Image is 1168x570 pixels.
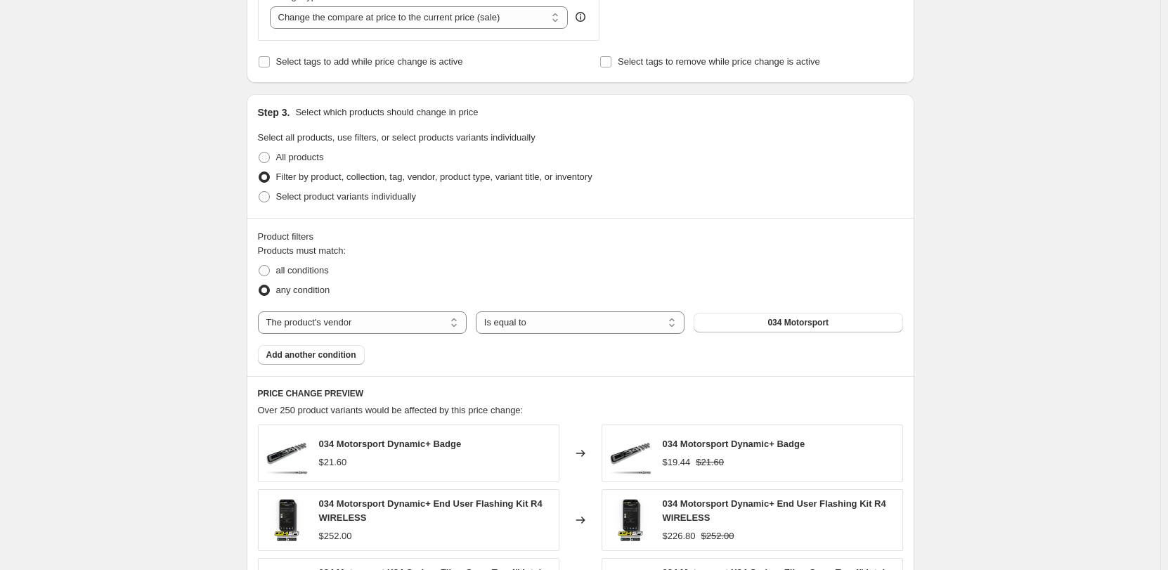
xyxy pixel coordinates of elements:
div: help [573,10,588,24]
span: $252.00 [319,531,352,541]
span: Filter by product, collection, tag, vendor, product type, variant title, or inventory [276,171,592,182]
span: Products must match: [258,245,346,256]
span: Select tags to remove while price change is active [618,56,820,67]
div: Product filters [258,230,903,244]
img: dfgs_1_80x.jpg [266,432,308,474]
span: Select all products, use filters, or select products variants individually [258,132,536,143]
span: $252.00 [701,531,734,541]
span: $19.44 [663,457,691,467]
span: Select tags to add while price change is active [276,56,463,67]
h6: PRICE CHANGE PREVIEW [258,388,903,399]
img: release_trial_blank_5_80x.webp [609,499,651,541]
span: Add another condition [266,349,356,361]
span: all conditions [276,265,329,276]
span: 034 Motorsport Dynamic+ End User Flashing Kit R4 WIRELESS [319,498,543,523]
span: Select product variants individually [276,191,416,202]
span: All products [276,152,324,162]
span: 034 Motorsport [767,317,829,328]
img: dfgs_1_80x.jpg [609,432,651,474]
span: Over 250 product variants would be affected by this price change: [258,405,524,415]
span: $21.60 [696,457,724,467]
span: 034 Motorsport Dynamic+ End User Flashing Kit R4 WIRELESS [663,498,886,523]
span: $226.80 [663,531,696,541]
span: 034 Motorsport Dynamic+ Badge [663,439,805,449]
p: Select which products should change in price [295,105,478,119]
button: 034 Motorsport [694,313,902,332]
span: any condition [276,285,330,295]
h2: Step 3. [258,105,290,119]
button: Add another condition [258,345,365,365]
img: release_trial_blank_5_80x.webp [266,499,308,541]
span: $21.60 [319,457,347,467]
span: 034 Motorsport Dynamic+ Badge [319,439,462,449]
